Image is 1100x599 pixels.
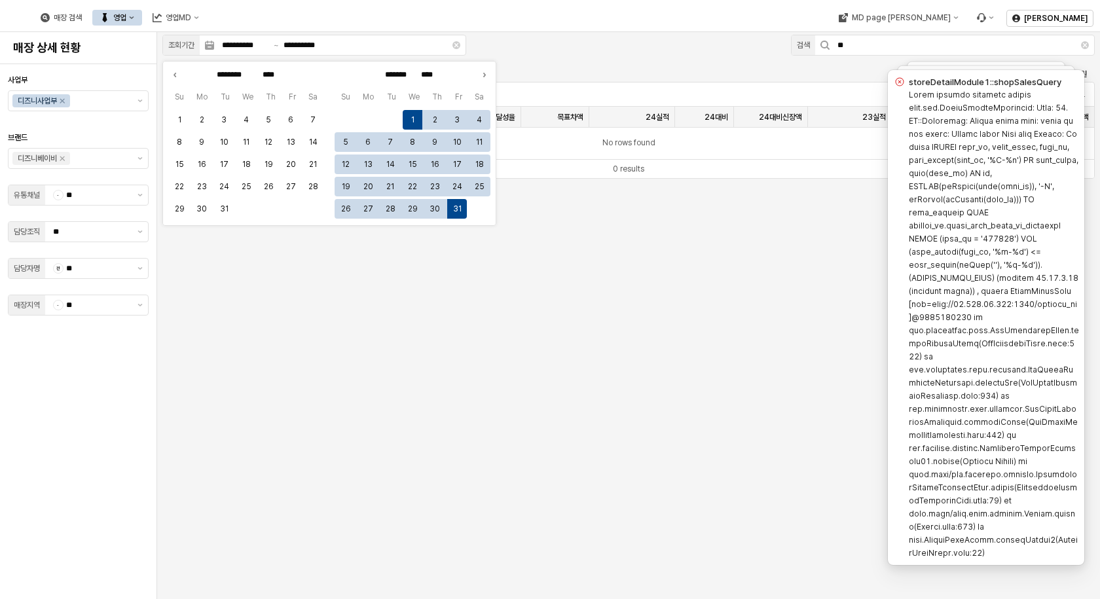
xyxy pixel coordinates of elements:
[469,132,489,152] button: 2025-01-11
[303,110,323,130] button: 2024-12-07
[1081,41,1089,49] button: Clear
[646,112,669,122] span: 24실적
[425,132,445,152] button: 2025-01-09
[170,177,189,196] button: 2024-12-22
[705,112,728,122] span: 24대비
[14,189,40,202] div: 유통채널
[132,295,148,315] button: 제안 사항 표시
[282,90,302,103] span: Fr
[60,98,65,103] div: Remove 디즈니사업부
[14,225,40,238] div: 담당조직
[358,199,378,219] button: 2025-01-27
[336,177,356,196] button: 2025-01-19
[469,177,489,196] button: 2025-01-25
[163,128,1094,159] div: No rows found
[281,110,301,130] button: 2024-12-06
[54,13,82,22] div: 매장 검색
[380,90,402,103] span: Tu
[170,132,189,152] button: 2024-12-08
[281,177,301,196] button: 2024-12-27
[447,110,467,130] button: 2025-01-03
[402,90,426,103] span: We
[380,132,400,152] button: 2025-01-07
[192,177,211,196] button: 2024-12-23
[483,112,515,122] span: 목표달성율
[830,10,966,26] div: MD page 이동
[851,13,950,22] div: MD page [PERSON_NAME]
[425,110,445,130] button: 2025-01-02
[447,177,467,196] button: 2025-01-24
[358,132,378,152] button: 2025-01-06
[132,259,148,278] button: 제안 사항 표시
[380,199,400,219] button: 2025-01-28
[132,91,148,111] button: 제안 사항 표시
[403,177,422,196] button: 2025-01-22
[214,132,234,152] button: 2024-12-10
[335,90,356,103] span: Su
[236,177,256,196] button: 2024-12-25
[14,262,40,275] div: 담당자명
[236,132,256,152] button: 2024-12-11
[1006,10,1093,27] button: [PERSON_NAME]
[54,191,63,200] span: -
[92,10,142,26] button: 영업
[303,132,323,152] button: 2024-12-14
[358,154,378,174] button: 2025-01-13
[909,90,1079,558] label: Lorem ipsumdo sitametc adipis elit.sed.DoeiuSmodteMporincid: Utla: 54. ET::Doloremag: Aliqua enim...
[259,132,278,152] button: 2024-12-12
[163,159,1094,178] div: Table toolbar
[54,300,63,310] span: -
[236,154,256,174] button: 2024-12-18
[759,112,802,122] span: 24대비신장액
[426,90,449,103] span: Th
[1024,13,1088,24] p: [PERSON_NAME]
[214,90,236,103] span: Tu
[830,10,966,26] button: MD page [PERSON_NAME]
[380,154,400,174] button: 2025-01-14
[862,112,886,122] span: 23실적
[214,154,234,174] button: 2024-12-17
[18,94,57,107] div: 디즈니사업부
[452,41,460,49] button: Clear
[170,154,189,174] button: 2024-12-15
[403,199,422,219] button: 2025-01-29
[358,177,378,196] button: 2025-01-20
[214,110,234,130] button: 2024-12-03
[54,264,63,273] span: 전
[132,149,148,168] button: 제안 사항 표시
[613,162,644,175] div: 0 results
[236,110,256,130] button: 2024-12-04
[336,199,356,219] button: 2025-01-26
[336,132,356,152] button: 2025-01-05
[447,199,467,219] button: 2025-01-31
[113,13,126,22] div: 영업
[168,90,190,103] span: Su
[259,177,278,196] button: 2024-12-26
[260,90,282,103] span: Th
[469,90,490,103] span: Sa
[356,90,380,103] span: Mo
[281,132,301,152] button: 2024-12-13
[145,10,207,26] button: 영업MD
[170,199,189,219] button: 2024-12-29
[236,90,259,103] span: We
[380,177,400,196] button: 2025-01-21
[168,39,194,52] div: 조회기간
[968,10,1001,26] div: Menu item 6
[14,299,40,312] div: 매장지역
[281,154,301,174] button: 2024-12-20
[893,75,906,88] div: error
[132,185,148,205] button: 제안 사항 표시
[18,152,57,165] div: 디즈니베이비
[166,13,191,22] div: 영업MD
[192,110,211,130] button: 2024-12-02
[403,132,422,152] button: 2025-01-08
[13,41,143,54] h4: 매장 상세 현황
[425,177,445,196] button: 2025-01-23
[60,156,65,161] div: Remove 디즈니베이비
[477,68,490,81] button: Next month
[302,90,324,103] span: Sa
[259,154,278,174] button: 2024-12-19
